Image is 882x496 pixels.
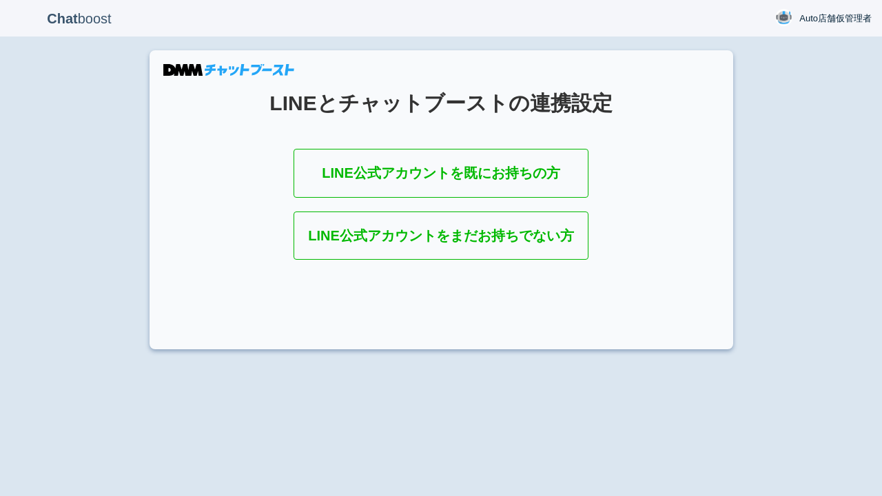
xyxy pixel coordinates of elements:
[184,92,699,114] h1: LINEとチャットブーストの連携設定
[10,1,148,36] p: boost
[775,9,792,26] img: User Image
[47,11,77,26] b: Chat
[294,211,588,260] a: LINE公式アカウントをまだお持ちでない方
[163,64,294,76] img: DMMチャットブースト
[294,149,588,198] a: LINE公式アカウントを既にお持ちの方
[799,12,872,25] span: Auto店舗仮管理者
